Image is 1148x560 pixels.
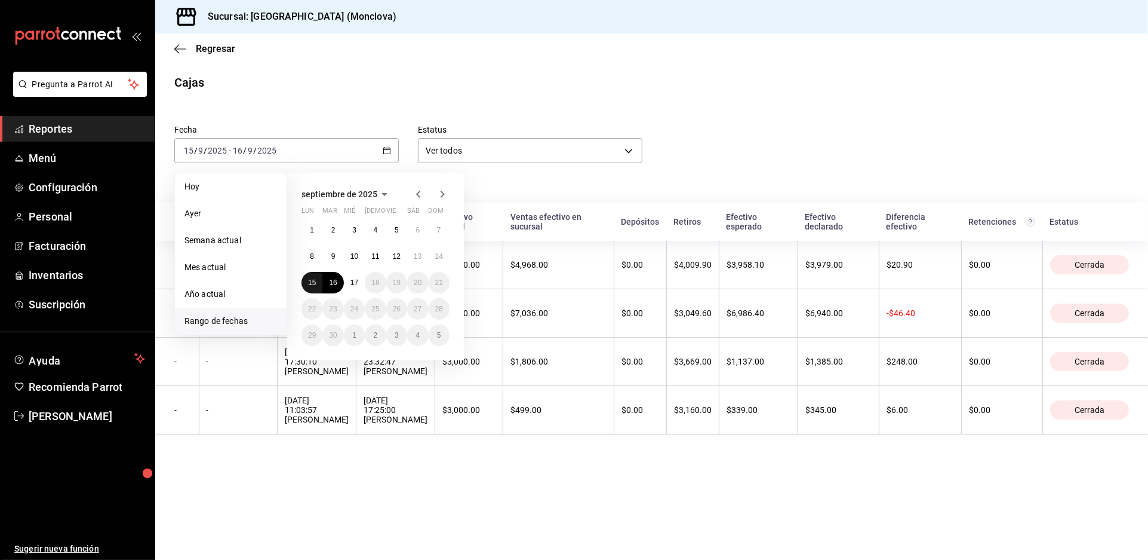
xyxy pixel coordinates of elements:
[29,351,130,366] span: Ayuda
[805,260,872,270] div: $3,979.00
[29,296,145,313] span: Suscripción
[198,146,204,155] input: --
[407,325,428,346] button: 4 de octubre de 2025
[374,226,378,234] abbr: 4 de septiembre de 2025
[437,331,441,339] abbr: 5 de octubre de 2025
[805,357,872,366] div: $1,385.00
[374,331,378,339] abbr: 2 de octubre de 2025
[207,357,270,366] div: -
[727,357,790,366] div: $1,137.00
[301,246,322,267] button: 8 de septiembre de 2025
[386,207,396,219] abbr: viernes
[386,325,407,346] button: 3 de octubre de 2025
[407,207,420,219] abbr: sábado
[621,308,659,318] div: $0.00
[301,272,322,293] button: 15 de septiembre de 2025
[365,298,386,320] button: 25 de septiembre de 2025
[257,146,277,155] input: ----
[674,357,712,366] div: $3,669.00
[510,212,607,231] div: Ventas efectivo en sucursal
[29,209,145,225] span: Personal
[207,146,227,155] input: ----
[805,212,872,231] div: Efectivo declarado
[232,146,243,155] input: --
[395,226,399,234] abbr: 5 de septiembre de 2025
[365,272,386,293] button: 18 de septiembre de 2025
[969,405,1035,415] div: $0.00
[1070,260,1109,270] span: Cerrada
[350,305,358,313] abbr: 24 de septiembre de 2025
[887,405,954,415] div: $6.00
[301,187,392,201] button: septiembre de 2025
[194,146,198,155] span: /
[418,126,642,134] label: Estatus
[301,325,322,346] button: 29 de septiembre de 2025
[887,260,954,270] div: $20.90
[322,246,343,267] button: 9 de septiembre de 2025
[301,189,377,199] span: septiembre de 2025
[416,226,420,234] abbr: 6 de septiembre de 2025
[727,405,790,415] div: $339.00
[322,298,343,320] button: 23 de septiembre de 2025
[386,246,407,267] button: 12 de septiembre de 2025
[969,260,1035,270] div: $0.00
[301,207,314,219] abbr: lunes
[674,308,712,318] div: $3,049.60
[407,272,428,293] button: 20 de septiembre de 2025
[418,138,642,163] div: Ver todos
[727,308,790,318] div: $6,986.40
[435,305,443,313] abbr: 28 de septiembre de 2025
[386,272,407,293] button: 19 de septiembre de 2025
[329,279,337,287] abbr: 16 de septiembre de 2025
[344,207,355,219] abbr: miércoles
[174,74,205,91] div: Cajas
[1070,405,1109,415] span: Cerrada
[805,308,872,318] div: $6,940.00
[29,179,145,195] span: Configuración
[331,226,336,234] abbr: 2 de septiembre de 2025
[301,219,322,241] button: 1 de septiembre de 2025
[308,331,316,339] abbr: 29 de septiembre de 2025
[8,87,147,99] a: Pregunta a Parrot AI
[344,272,365,293] button: 17 de septiembre de 2025
[969,357,1035,366] div: $0.00
[429,219,450,241] button: 7 de septiembre de 2025
[393,279,401,287] abbr: 19 de septiembre de 2025
[1026,217,1035,227] svg: Total de retenciones de propinas registradas
[14,543,145,555] span: Sugerir nueva función
[32,78,128,91] span: Pregunta a Parrot AI
[174,405,192,415] div: -
[29,408,145,424] span: [PERSON_NAME]
[184,180,277,193] span: Hoy
[437,226,441,234] abbr: 7 de septiembre de 2025
[344,298,365,320] button: 24 de septiembre de 2025
[301,298,322,320] button: 22 de septiembre de 2025
[364,347,427,376] div: [DATE] 23:32:47 [PERSON_NAME]
[29,379,145,395] span: Recomienda Parrot
[322,207,337,219] abbr: martes
[322,272,343,293] button: 16 de septiembre de 2025
[393,305,401,313] abbr: 26 de septiembre de 2025
[285,396,349,424] div: [DATE] 11:03:57 [PERSON_NAME]
[510,260,607,270] div: $4,968.00
[308,279,316,287] abbr: 15 de septiembre de 2025
[322,325,343,346] button: 30 de septiembre de 2025
[253,146,257,155] span: /
[414,252,421,261] abbr: 13 de septiembre de 2025
[969,308,1035,318] div: $0.00
[1049,217,1129,227] div: Estatus
[247,146,253,155] input: --
[131,31,141,41] button: open_drawer_menu
[887,357,954,366] div: $248.00
[365,325,386,346] button: 2 de octubre de 2025
[621,405,659,415] div: $0.00
[429,272,450,293] button: 21 de septiembre de 2025
[1070,308,1109,318] span: Cerrada
[416,331,420,339] abbr: 4 de octubre de 2025
[621,260,659,270] div: $0.00
[674,260,712,270] div: $4,009.90
[429,298,450,320] button: 28 de septiembre de 2025
[429,325,450,346] button: 5 de octubre de 2025
[673,217,712,227] div: Retiros
[285,347,349,376] div: [DATE] 17:30:10 [PERSON_NAME]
